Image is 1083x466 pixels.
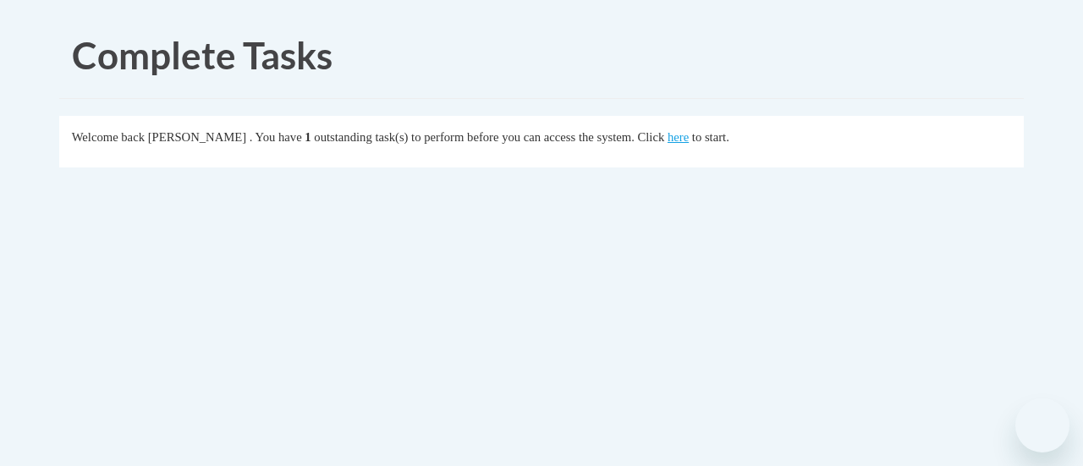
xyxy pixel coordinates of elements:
[668,130,689,144] a: here
[692,130,729,144] span: to start.
[72,130,145,144] span: Welcome back
[72,33,333,77] span: Complete Tasks
[148,130,246,144] span: [PERSON_NAME]
[305,130,311,144] span: 1
[1015,398,1069,452] iframe: Button to launch messaging window
[314,130,664,144] span: outstanding task(s) to perform before you can access the system. Click
[250,130,302,144] span: . You have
